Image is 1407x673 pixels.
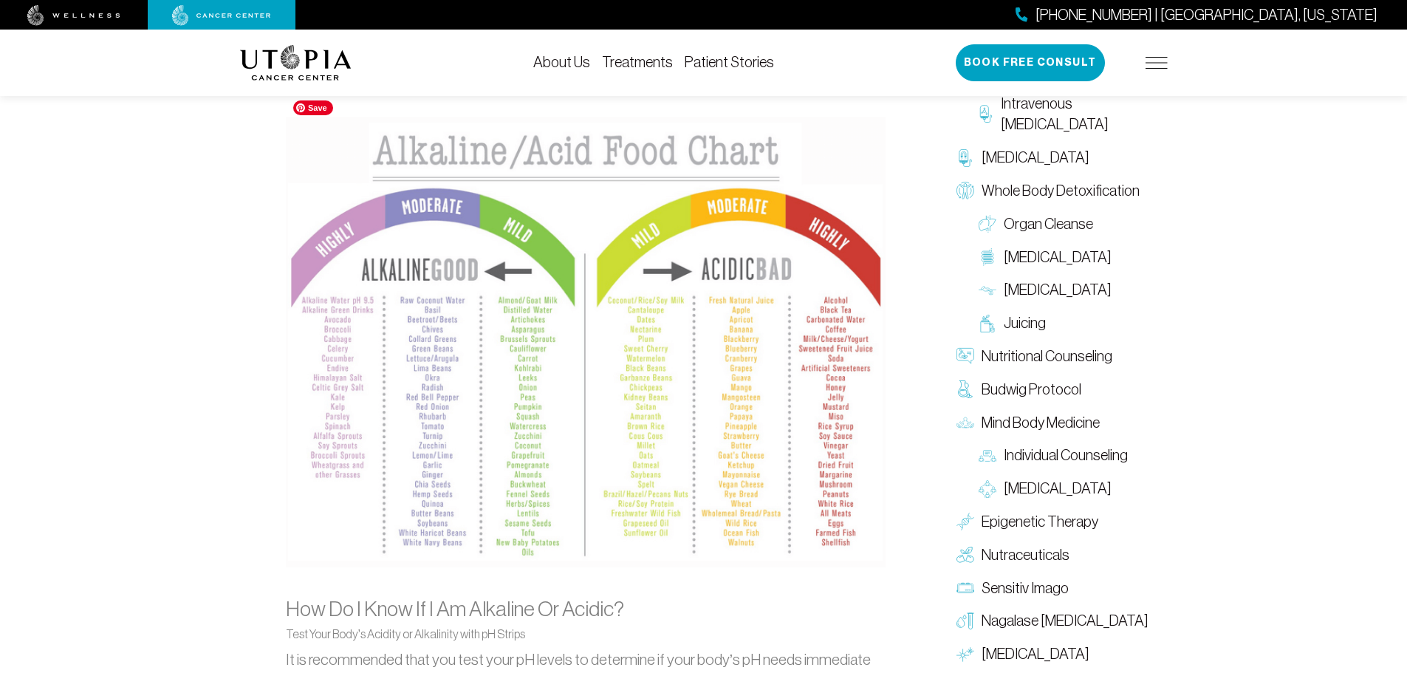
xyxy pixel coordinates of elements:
img: Hyperthermia [956,646,974,663]
a: Juicing [971,307,1168,340]
span: Budwig Protocol [982,379,1081,400]
img: Whole Body Detoxification [956,182,974,200]
a: Whole Body Detoxification [949,174,1168,208]
span: [PHONE_NUMBER] | [GEOGRAPHIC_DATA], [US_STATE] [1035,4,1377,26]
img: Epigenetic Therapy [956,513,974,531]
img: cancer center [172,5,271,26]
a: Nutritional Counseling [949,340,1168,373]
span: [MEDICAL_DATA] [1004,247,1112,268]
a: Epigenetic Therapy [949,505,1168,539]
span: Nutraceuticals [982,544,1069,566]
a: Patient Stories [685,54,774,70]
a: Nagalase [MEDICAL_DATA] [949,605,1168,638]
img: Individual Counseling [979,447,996,465]
a: [MEDICAL_DATA] [971,241,1168,274]
a: Intravenous [MEDICAL_DATA] [971,87,1168,142]
img: Nutritional Counseling [956,348,974,366]
a: Mind Body Medicine [949,406,1168,440]
img: Budwig Protocol [956,380,974,398]
span: Nutritional Counseling [982,346,1112,367]
span: Intravenous [MEDICAL_DATA] [1001,93,1160,136]
img: wellness [27,5,120,26]
span: Epigenetic Therapy [982,511,1098,533]
a: About Us [533,54,590,70]
img: Mind Body Medicine [956,414,974,431]
a: Treatments [602,54,673,70]
img: Chelation Therapy [956,149,974,167]
img: logo [240,45,352,81]
a: [MEDICAL_DATA] [949,638,1168,671]
a: Sensitiv Imago [949,572,1168,605]
img: Sensitiv Imago [956,579,974,597]
span: Save [293,100,333,115]
span: Sensitiv Imago [982,578,1069,599]
span: [MEDICAL_DATA] [982,643,1089,665]
h6: Test Your Body’s Acidity or Alkalinity with pH Strips [286,627,886,641]
h3: How Do I Know If I Am Alkaline Or Acidic? [286,597,886,622]
span: Organ Cleanse [1004,213,1093,235]
img: alkaline-acid-food-chart.png [286,117,886,567]
img: Organ Cleanse [979,215,996,233]
a: [MEDICAL_DATA] [971,472,1168,505]
a: Nutraceuticals [949,539,1168,572]
img: Colon Therapy [979,248,996,266]
button: Book Free Consult [956,44,1105,81]
a: [PHONE_NUMBER] | [GEOGRAPHIC_DATA], [US_STATE] [1016,4,1377,26]
a: [MEDICAL_DATA] [971,274,1168,307]
span: Nagalase [MEDICAL_DATA] [982,611,1148,632]
img: Juicing [979,315,996,332]
span: Whole Body Detoxification [982,180,1140,202]
span: [MEDICAL_DATA] [982,147,1089,168]
img: Nutraceuticals [956,546,974,564]
a: [MEDICAL_DATA] [949,141,1168,174]
span: Individual Counseling [1004,445,1128,467]
a: Individual Counseling [971,440,1168,473]
img: Lymphatic Massage [979,281,996,299]
img: Nagalase Blood Test [956,612,974,630]
a: Budwig Protocol [949,373,1168,406]
img: Intravenous Ozone Therapy [979,106,994,123]
a: Organ Cleanse [971,208,1168,241]
span: [MEDICAL_DATA] [1004,478,1112,499]
img: Group Therapy [979,480,996,498]
span: Mind Body Medicine [982,412,1100,434]
span: [MEDICAL_DATA] [1004,280,1112,301]
img: icon-hamburger [1146,57,1168,69]
span: Juicing [1004,312,1046,334]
